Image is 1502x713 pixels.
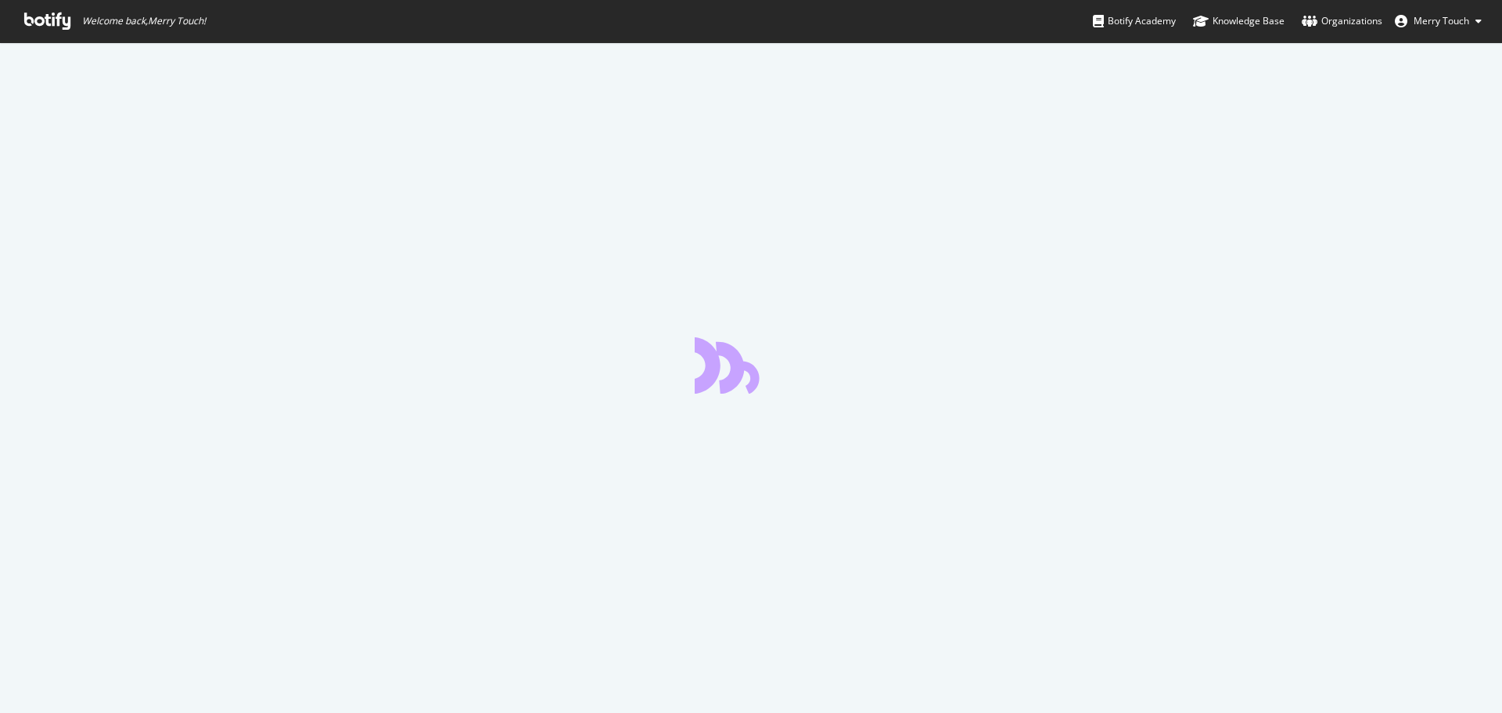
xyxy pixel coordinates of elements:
[1093,13,1176,29] div: Botify Academy
[82,15,206,27] span: Welcome back, Merry Touch !
[1382,9,1494,34] button: Merry Touch
[1193,13,1285,29] div: Knowledge Base
[1302,13,1382,29] div: Organizations
[1414,14,1469,27] span: Merry Touch
[695,337,807,394] div: animation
